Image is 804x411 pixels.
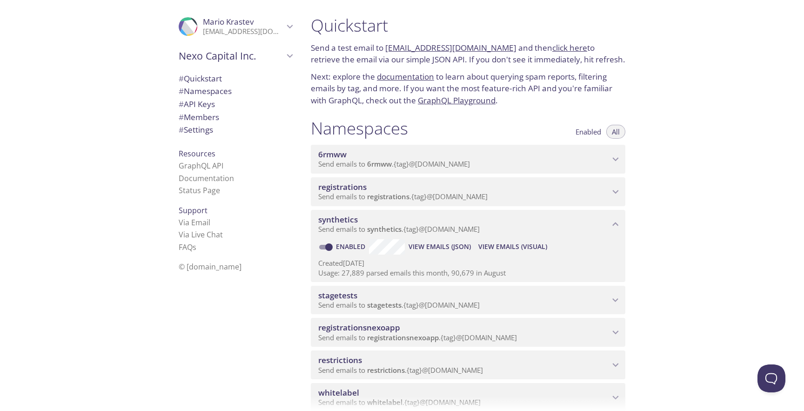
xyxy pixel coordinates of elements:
[367,159,392,168] span: 6rmww
[171,44,300,68] div: Nexo Capital Inc.
[171,85,300,98] div: Namespaces
[318,300,480,310] span: Send emails to . {tag} @[DOMAIN_NAME]
[311,350,625,379] div: restrictions namespace
[171,111,300,124] div: Members
[179,173,234,183] a: Documentation
[203,16,254,27] span: Mario Krastev
[367,224,402,234] span: synthetics
[311,286,625,315] div: stagetests namespace
[367,333,439,342] span: registrationsnexoapp
[311,145,625,174] div: 6rmww namespace
[377,71,434,82] a: documentation
[311,177,625,206] div: registrations namespace
[478,241,547,252] span: View Emails (Visual)
[318,224,480,234] span: Send emails to . {tag} @[DOMAIN_NAME]
[405,239,475,254] button: View Emails (JSON)
[171,72,300,85] div: Quickstart
[311,71,625,107] p: Next: explore the to learn about querying spam reports, filtering emails by tag, and more. If you...
[179,229,223,240] a: Via Live Chat
[318,149,347,160] span: 6rmww
[311,318,625,347] div: registrationsnexoapp namespace
[179,112,184,122] span: #
[179,86,184,96] span: #
[179,242,196,252] a: FAQ
[318,333,517,342] span: Send emails to . {tag} @[DOMAIN_NAME]
[367,300,402,310] span: stagetests
[318,182,367,192] span: registrations
[552,42,587,53] a: click here
[179,86,232,96] span: Namespaces
[318,159,470,168] span: Send emails to . {tag} @[DOMAIN_NAME]
[311,42,625,66] p: Send a test email to and then to retrieve the email via our simple JSON API. If you don't see it ...
[203,27,284,36] p: [EMAIL_ADDRESS][DOMAIN_NAME]
[367,365,405,375] span: restrictions
[318,214,358,225] span: synthetics
[409,241,471,252] span: View Emails (JSON)
[179,205,208,216] span: Support
[179,73,184,84] span: #
[311,118,408,139] h1: Namespaces
[318,192,488,201] span: Send emails to . {tag} @[DOMAIN_NAME]
[318,387,359,398] span: whitelabel
[318,322,400,333] span: registrationsnexoapp
[606,125,625,139] button: All
[179,99,184,109] span: #
[171,11,300,42] div: Mario Krastev
[179,99,215,109] span: API Keys
[179,185,220,195] a: Status Page
[179,112,219,122] span: Members
[179,124,213,135] span: Settings
[385,42,516,53] a: [EMAIL_ADDRESS][DOMAIN_NAME]
[311,210,625,239] div: synthetics namespace
[418,95,496,106] a: GraphQL Playground
[318,355,362,365] span: restrictions
[179,262,241,272] span: © [DOMAIN_NAME]
[171,98,300,111] div: API Keys
[335,242,369,251] a: Enabled
[193,242,196,252] span: s
[318,258,618,268] p: Created [DATE]
[318,365,483,375] span: Send emails to . {tag} @[DOMAIN_NAME]
[179,73,222,84] span: Quickstart
[179,217,210,228] a: Via Email
[570,125,607,139] button: Enabled
[367,192,409,201] span: registrations
[757,364,785,392] iframe: Help Scout Beacon - Open
[179,148,215,159] span: Resources
[179,124,184,135] span: #
[179,49,284,62] span: Nexo Capital Inc.
[475,239,551,254] button: View Emails (Visual)
[179,161,223,171] a: GraphQL API
[318,268,618,278] p: Usage: 27,889 parsed emails this month, 90,679 in August
[171,123,300,136] div: Team Settings
[318,290,357,301] span: stagetests
[311,15,625,36] h1: Quickstart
